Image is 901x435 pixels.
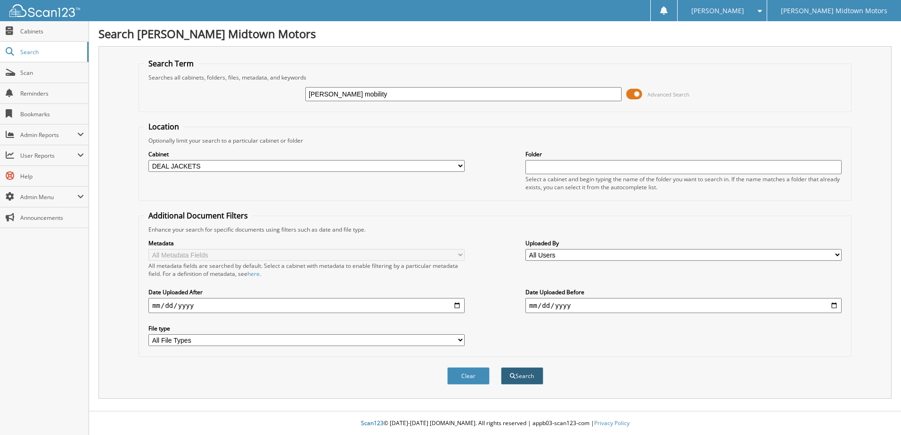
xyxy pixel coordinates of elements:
a: Privacy Policy [594,419,630,427]
legend: Search Term [144,58,198,69]
div: Searches all cabinets, folders, files, metadata, and keywords [144,73,846,81]
a: here [247,270,260,278]
label: File type [148,324,465,332]
span: Admin Menu [20,193,77,201]
span: Announcements [20,214,84,222]
label: Cabinet [148,150,465,158]
span: Scan123 [361,419,384,427]
input: end [525,298,842,313]
label: Metadata [148,239,465,247]
img: scan123-logo-white.svg [9,4,80,17]
label: Date Uploaded After [148,288,465,296]
input: start [148,298,465,313]
span: Admin Reports [20,131,77,139]
label: Date Uploaded Before [525,288,842,296]
h1: Search [PERSON_NAME] Midtown Motors [98,26,892,41]
span: Advanced Search [647,91,689,98]
legend: Location [144,121,184,132]
button: Search [501,367,543,385]
span: Cabinets [20,27,84,35]
div: Enhance your search for specific documents using filters such as date and file type. [144,226,846,234]
span: Bookmarks [20,110,84,118]
div: © [DATE]-[DATE] [DOMAIN_NAME]. All rights reserved | appb03-scan123-com | [89,412,901,435]
span: Search [20,48,82,56]
span: Help [20,172,84,180]
div: All metadata fields are searched by default. Select a cabinet with metadata to enable filtering b... [148,262,465,278]
span: Scan [20,69,84,77]
div: Select a cabinet and begin typing the name of the folder you want to search in. If the name match... [525,175,842,191]
label: Folder [525,150,842,158]
legend: Additional Document Filters [144,210,253,221]
span: [PERSON_NAME] Midtown Motors [781,8,887,14]
div: Optionally limit your search to a particular cabinet or folder [144,137,846,145]
span: User Reports [20,152,77,160]
label: Uploaded By [525,239,842,247]
span: Reminders [20,89,84,97]
span: [PERSON_NAME] [691,8,744,14]
button: Clear [447,367,490,385]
